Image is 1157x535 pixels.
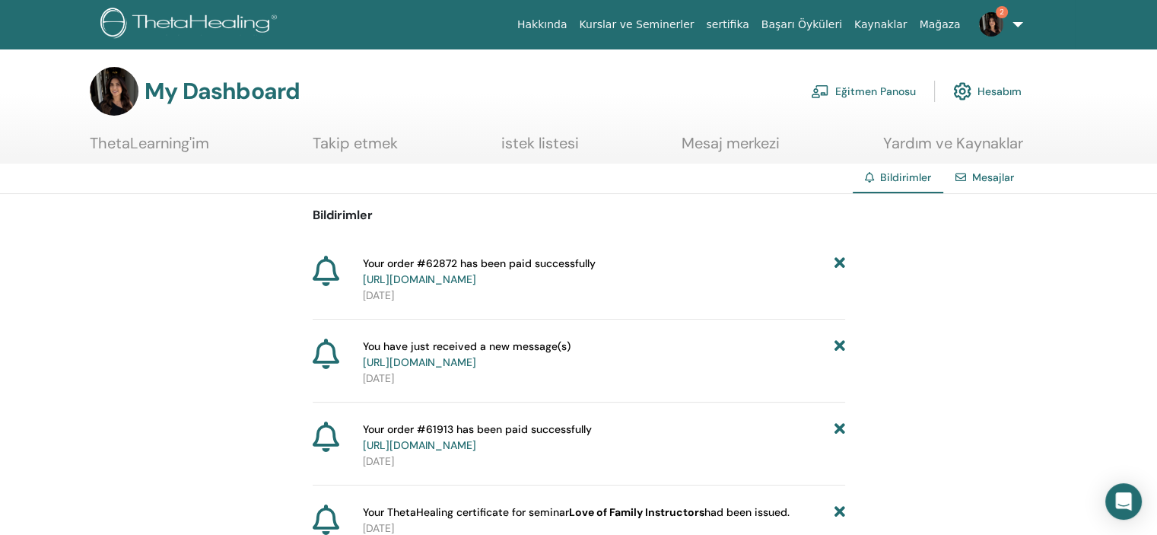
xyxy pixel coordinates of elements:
[883,134,1023,164] a: Yardım ve Kaynaklar
[755,11,848,39] a: Başarı Öyküleri
[363,371,845,387] p: [DATE]
[682,134,780,164] a: Mesaj merkezi
[848,11,914,39] a: Kaynaklar
[811,75,916,108] a: Eğitmen Panosu
[363,355,476,369] a: [URL][DOMAIN_NAME]
[313,206,845,225] p: Bildirimler
[811,84,829,98] img: chalkboard-teacher.svg
[913,11,966,39] a: Mağaza
[363,422,592,454] span: Your order #61913 has been paid successfully
[573,11,700,39] a: Kurslar ve Seminerler
[363,454,845,470] p: [DATE]
[953,75,1022,108] a: Hesabım
[363,339,571,371] span: You have just received a new message(s)
[953,78,971,104] img: cog.svg
[880,170,931,184] span: Bildirimler
[363,256,596,288] span: Your order #62872 has been paid successfully
[90,67,138,116] img: default.jpg
[313,134,398,164] a: Takip etmek
[511,11,574,39] a: Hakkında
[363,288,845,304] p: [DATE]
[90,134,209,164] a: ThetaLearning'im
[363,505,790,521] span: Your ThetaHealing certificate for seminar had been issued.
[145,78,300,105] h3: My Dashboard
[1105,483,1142,520] div: Open Intercom Messenger
[569,505,704,519] b: Love of Family Instructors
[972,170,1014,184] a: Mesajlar
[363,438,476,452] a: [URL][DOMAIN_NAME]
[100,8,282,42] img: logo.png
[363,272,476,286] a: [URL][DOMAIN_NAME]
[700,11,755,39] a: sertifika
[501,134,579,164] a: istek listesi
[996,6,1008,18] span: 2
[979,12,1003,37] img: default.jpg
